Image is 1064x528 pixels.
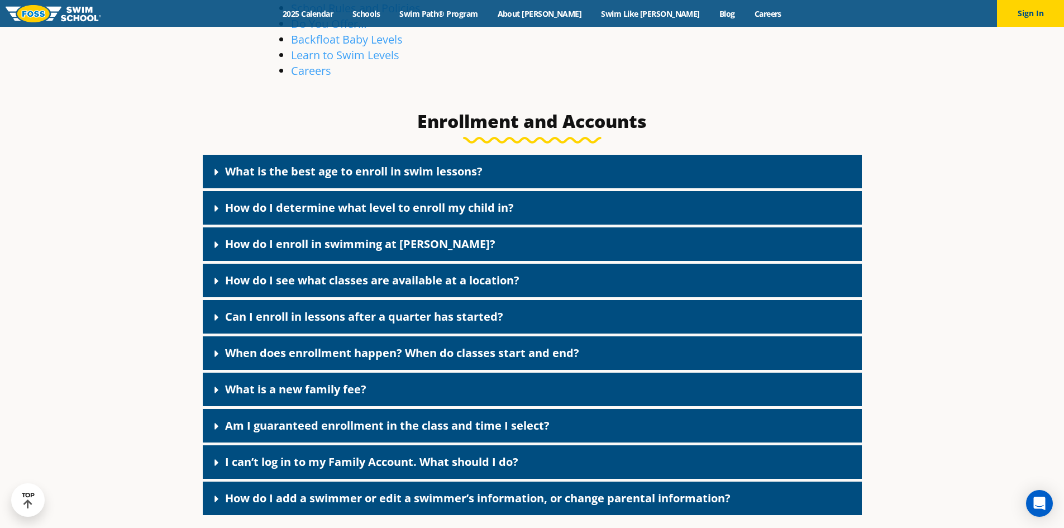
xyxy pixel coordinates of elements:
div: How do I enroll in swimming at [PERSON_NAME]? [203,227,862,261]
a: I can’t log in to my Family Account. What should I do? [225,454,518,469]
a: Schools [343,8,390,19]
div: Open Intercom Messenger [1026,490,1053,517]
div: How do I see what classes are available at a location? [203,264,862,297]
a: How do I enroll in swimming at [PERSON_NAME]? [225,236,495,251]
div: How do I determine what level to enroll my child in? [203,191,862,225]
a: What is a new family fee? [225,382,366,397]
a: Blog [709,8,745,19]
a: Do You Offer… [291,16,367,31]
a: Careers [745,8,791,19]
a: Careers [291,63,331,78]
div: I can’t log in to my Family Account. What should I do? [203,445,862,479]
div: Am I guaranteed enrollment in the class and time I select? [203,409,862,443]
a: How do I add a swimmer or edit a swimmer’s information, or change parental information? [225,491,731,506]
div: What is the best age to enroll in swim lessons? [203,155,862,188]
a: Swim Path® Program [390,8,488,19]
a: What is the best age to enroll in swim lessons? [225,164,483,179]
a: Can I enroll in lessons after a quarter has started? [225,309,503,324]
a: How do I see what classes are available at a location? [225,273,519,288]
a: Am I guaranteed enrollment in the class and time I select? [225,418,550,433]
a: When does enrollment happen? When do classes start and end? [225,345,579,360]
h3: Enrollment and Accounts [269,110,796,132]
div: What is a new family fee? [203,373,862,406]
a: About [PERSON_NAME] [488,8,591,19]
a: Backfloat Baby Levels [291,32,403,47]
a: 2025 Calendar [273,8,343,19]
a: Swim Like [PERSON_NAME] [591,8,710,19]
img: FOSS Swim School Logo [6,5,101,22]
div: How do I add a swimmer or edit a swimmer’s information, or change parental information? [203,482,862,515]
a: How do I determine what level to enroll my child in? [225,200,514,215]
div: When does enrollment happen? When do classes start and end? [203,336,862,370]
a: Learn to Swim Levels [291,47,399,63]
div: TOP [22,492,35,509]
div: Can I enroll in lessons after a quarter has started? [203,300,862,334]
